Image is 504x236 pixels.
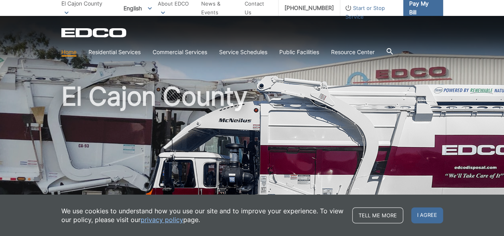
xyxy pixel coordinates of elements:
[411,207,443,223] span: I agree
[88,48,141,57] a: Residential Services
[153,48,207,57] a: Commercial Services
[219,48,267,57] a: Service Schedules
[61,48,76,57] a: Home
[61,207,344,224] p: We use cookies to understand how you use our site and to improve your experience. To view our pol...
[279,48,319,57] a: Public Facilities
[61,28,127,37] a: EDCD logo. Return to the homepage.
[331,48,375,57] a: Resource Center
[352,207,403,223] a: Tell me more
[118,2,158,15] span: English
[141,215,183,224] a: privacy policy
